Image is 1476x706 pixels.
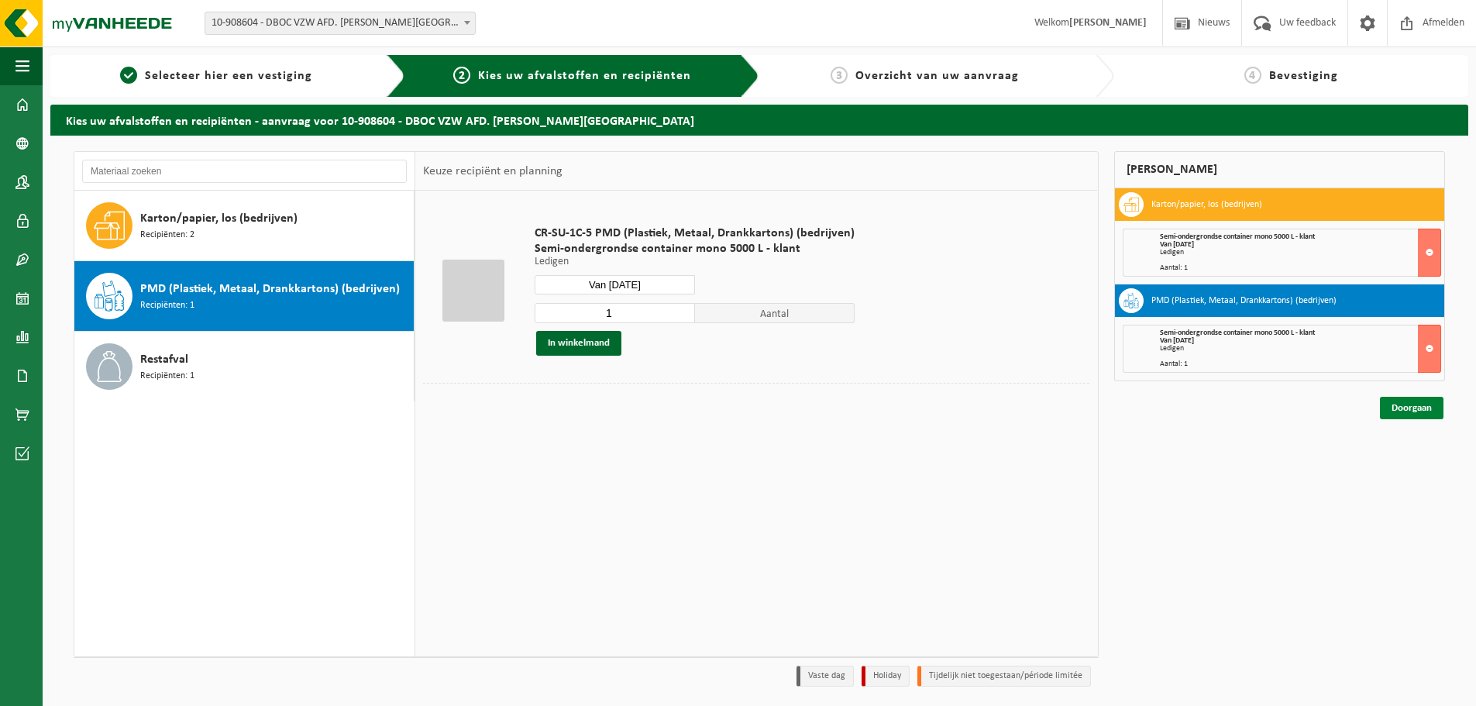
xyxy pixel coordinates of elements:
[58,67,374,85] a: 1Selecteer hier een vestiging
[140,209,298,228] span: Karton/papier, los (bedrijven)
[1160,240,1194,249] strong: Van [DATE]
[535,275,695,294] input: Selecteer datum
[535,241,855,257] span: Semi-ondergrondse container mono 5000 L - klant
[831,67,848,84] span: 3
[453,67,470,84] span: 2
[74,332,415,401] button: Restafval Recipiënten: 1
[1160,329,1315,337] span: Semi-ondergrondse container mono 5000 L - klant
[855,70,1019,82] span: Overzicht van uw aanvraag
[415,152,570,191] div: Keuze recipiënt en planning
[1069,17,1147,29] strong: [PERSON_NAME]
[74,191,415,261] button: Karton/papier, los (bedrijven) Recipiënten: 2
[536,331,621,356] button: In winkelmand
[535,226,855,241] span: CR-SU-1C-5 PMD (Plastiek, Metaal, Drankkartons) (bedrijven)
[145,70,312,82] span: Selecteer hier een vestiging
[1114,151,1446,188] div: [PERSON_NAME]
[1269,70,1338,82] span: Bevestiging
[1160,232,1315,241] span: Semi-ondergrondse container mono 5000 L - klant
[1160,249,1441,257] div: Ledigen
[1244,67,1261,84] span: 4
[1151,288,1337,313] h3: PMD (Plastiek, Metaal, Drankkartons) (bedrijven)
[140,280,400,298] span: PMD (Plastiek, Metaal, Drankkartons) (bedrijven)
[1380,397,1443,419] a: Doorgaan
[82,160,407,183] input: Materiaal zoeken
[140,298,194,313] span: Recipiënten: 1
[74,261,415,332] button: PMD (Plastiek, Metaal, Drankkartons) (bedrijven) Recipiënten: 1
[1160,345,1441,353] div: Ledigen
[1160,264,1441,272] div: Aantal: 1
[140,228,194,243] span: Recipiënten: 2
[535,257,855,267] p: Ledigen
[862,666,910,687] li: Holiday
[120,67,137,84] span: 1
[1151,192,1262,217] h3: Karton/papier, los (bedrijven)
[478,70,691,82] span: Kies uw afvalstoffen en recipiënten
[50,105,1468,135] h2: Kies uw afvalstoffen en recipiënten - aanvraag voor 10-908604 - DBOC VZW AFD. [PERSON_NAME][GEOGR...
[140,369,194,384] span: Recipiënten: 1
[1160,360,1441,368] div: Aantal: 1
[695,303,855,323] span: Aantal
[205,12,475,34] span: 10-908604 - DBOC VZW AFD. DON BOSCO - GROOT-BIJGAARDEN - GROOT-BIJGAARDEN
[917,666,1091,687] li: Tijdelijk niet toegestaan/période limitée
[796,666,854,687] li: Vaste dag
[140,350,188,369] span: Restafval
[205,12,476,35] span: 10-908604 - DBOC VZW AFD. DON BOSCO - GROOT-BIJGAARDEN - GROOT-BIJGAARDEN
[1160,336,1194,345] strong: Van [DATE]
